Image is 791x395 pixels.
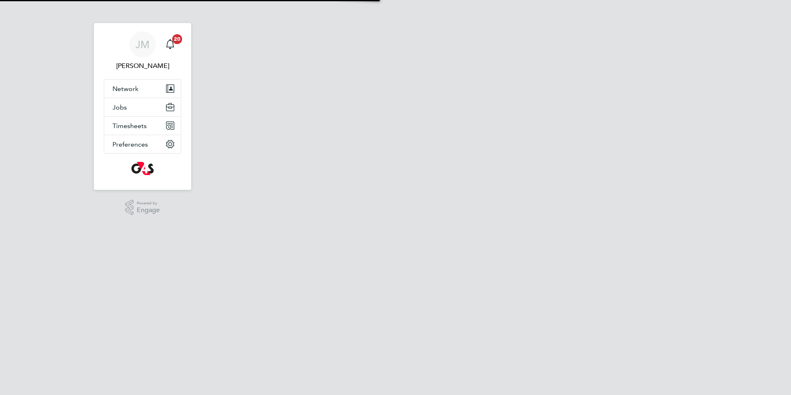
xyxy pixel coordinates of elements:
[104,117,181,135] button: Timesheets
[104,162,181,175] a: Go to home page
[112,140,148,148] span: Preferences
[104,79,181,98] button: Network
[131,162,154,175] img: g4s-logo-retina.png
[112,103,127,111] span: Jobs
[104,98,181,116] button: Jobs
[172,34,182,44] span: 20
[104,31,181,71] a: JM[PERSON_NAME]
[136,39,150,50] span: JM
[137,200,160,207] span: Powered by
[104,61,181,71] span: Jodie Massingham
[125,200,160,215] a: Powered byEngage
[112,85,138,93] span: Network
[112,122,147,130] span: Timesheets
[104,135,181,153] button: Preferences
[94,23,191,190] nav: Main navigation
[162,31,178,58] a: 20
[137,207,160,214] span: Engage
